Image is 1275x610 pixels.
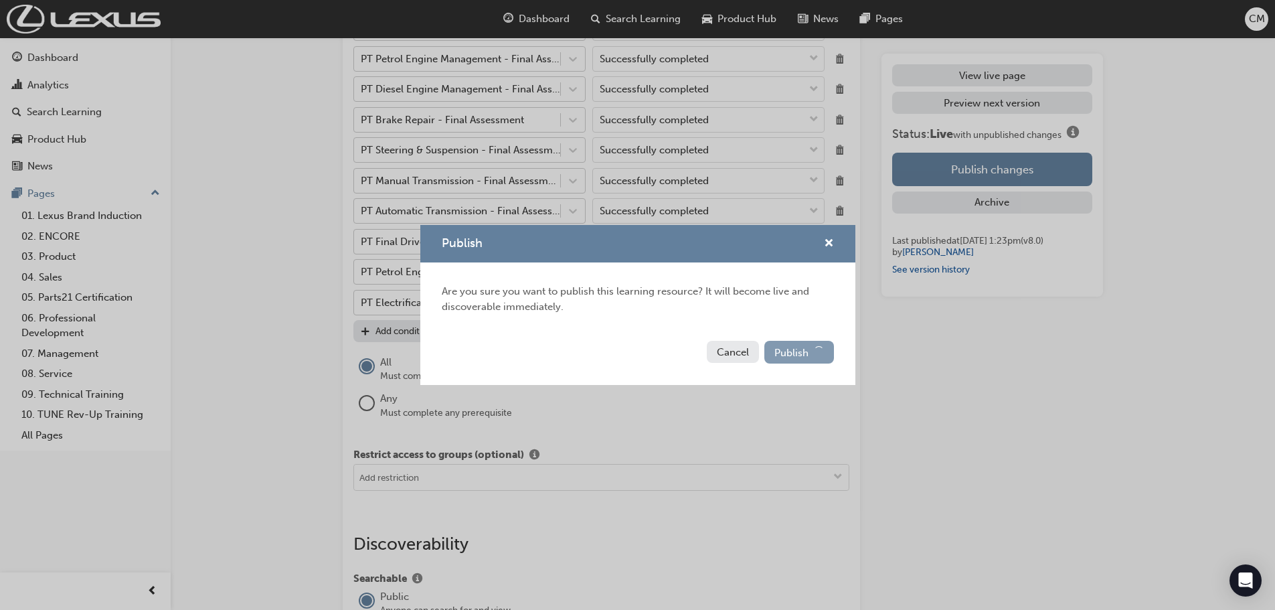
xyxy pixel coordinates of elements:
[824,238,834,250] span: cross-icon
[707,341,759,363] button: Cancel
[442,236,483,250] span: Publish
[420,225,855,386] div: Publish
[774,347,809,359] span: Publish
[1229,564,1262,597] div: Open Intercom Messenger
[420,262,855,335] div: Are you sure you want to publish this learning resource? It will become live and discoverable imm...
[764,341,834,364] button: Publish
[824,236,834,252] button: cross-icon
